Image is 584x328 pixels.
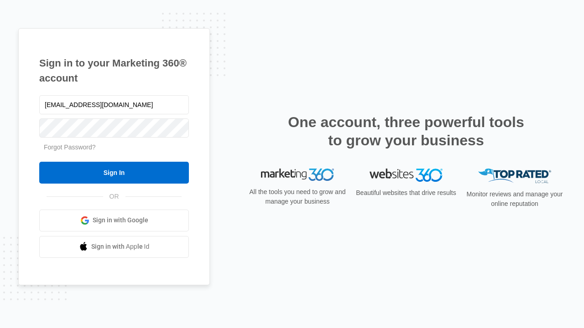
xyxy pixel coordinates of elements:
[39,162,189,184] input: Sign In
[285,113,527,149] h2: One account, three powerful tools to grow your business
[39,95,189,114] input: Email
[91,242,150,251] span: Sign in with Apple Id
[355,188,457,198] p: Beautiful websites that drive results
[478,169,551,184] img: Top Rated Local
[44,143,96,151] a: Forgot Password?
[39,236,189,258] a: Sign in with Apple Id
[39,210,189,231] a: Sign in with Google
[39,56,189,86] h1: Sign in to your Marketing 360® account
[103,192,125,201] span: OR
[261,169,334,181] img: Marketing 360
[464,190,566,209] p: Monitor reviews and manage your online reputation
[246,187,349,206] p: All the tools you need to grow and manage your business
[93,215,148,225] span: Sign in with Google
[370,169,443,182] img: Websites 360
